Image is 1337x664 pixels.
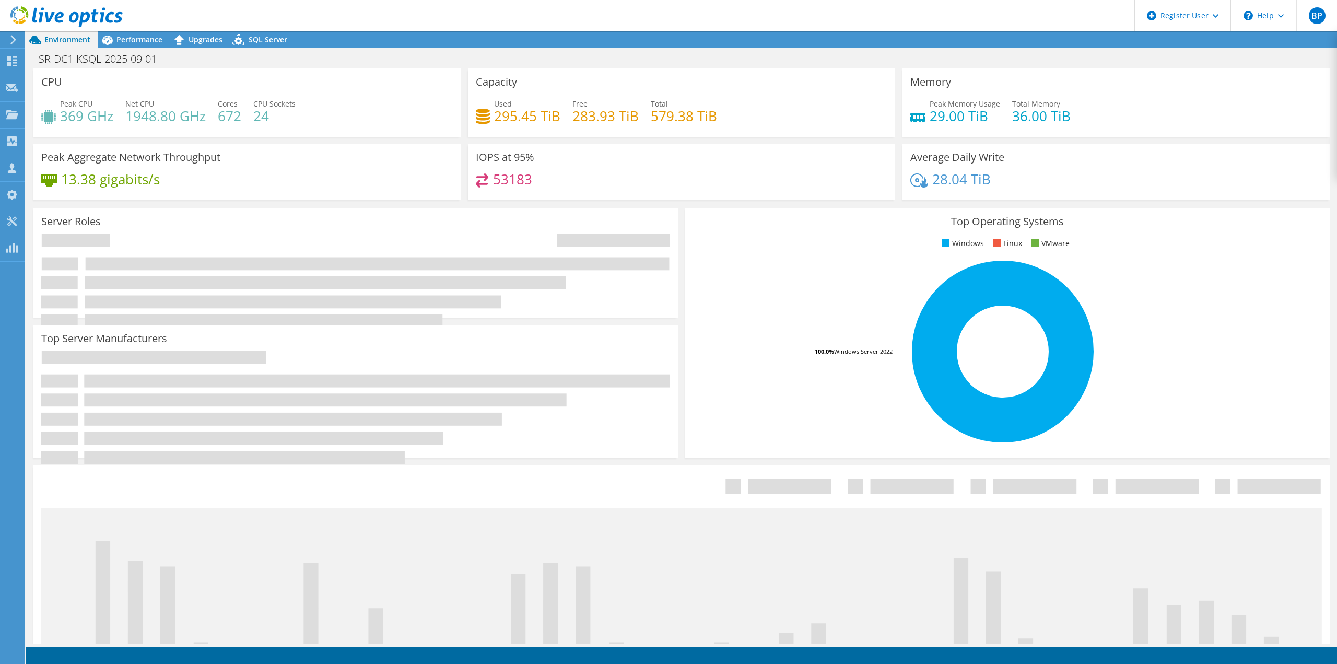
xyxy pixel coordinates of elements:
span: Peak CPU [60,99,92,109]
span: SQL Server [249,34,287,44]
h3: Average Daily Write [910,152,1004,163]
h3: Top Operating Systems [693,216,1322,227]
h4: 36.00 TiB [1012,110,1071,122]
tspan: 100.0% [815,347,834,355]
span: Total [651,99,668,109]
span: Net CPU [125,99,154,109]
h3: Server Roles [41,216,101,227]
h4: 28.04 TiB [932,173,991,185]
h3: Peak Aggregate Network Throughput [41,152,220,163]
h4: 1948.80 GHz [125,110,206,122]
h3: Memory [910,76,951,88]
span: Peak Memory Usage [930,99,1000,109]
svg: \n [1244,11,1253,20]
h4: 295.45 TiB [494,110,560,122]
li: VMware [1029,238,1070,249]
span: Total Memory [1012,99,1060,109]
tspan: Windows Server 2022 [834,347,893,355]
span: Performance [116,34,162,44]
h4: 13.38 gigabits/s [61,173,160,185]
span: Used [494,99,512,109]
h3: IOPS at 95% [476,152,534,163]
h4: 29.00 TiB [930,110,1000,122]
h1: SR-DC1-KSQL-2025-09-01 [34,53,173,65]
h4: 53183 [493,173,532,185]
h4: 369 GHz [60,110,113,122]
h4: 672 [218,110,241,122]
li: Windows [940,238,984,249]
span: Upgrades [189,34,222,44]
h3: Top Server Manufacturers [41,333,167,344]
h3: CPU [41,76,62,88]
h4: 283.93 TiB [572,110,639,122]
span: Environment [44,34,90,44]
li: Linux [991,238,1022,249]
h3: Capacity [476,76,517,88]
span: Cores [218,99,238,109]
span: CPU Sockets [253,99,296,109]
h4: 579.38 TiB [651,110,717,122]
h4: 24 [253,110,296,122]
span: Free [572,99,588,109]
span: BP [1309,7,1326,24]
